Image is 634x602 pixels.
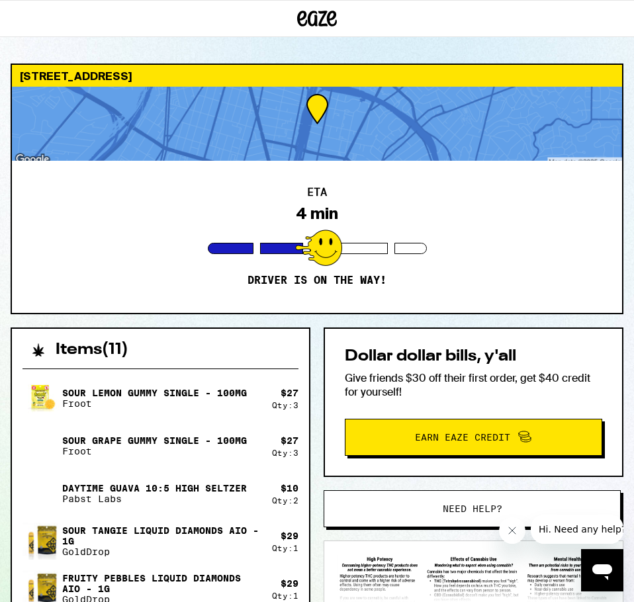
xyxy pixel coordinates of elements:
img: Sour Lemon Gummy Single - 100mg [23,384,60,413]
img: Sour Tangie Liquid Diamonds AIO - 1g [23,521,60,561]
p: Daytime Guava 10:5 High Seltzer [62,483,247,494]
div: $ 10 [281,483,298,494]
div: Qty: 3 [272,449,298,457]
div: Qty: 2 [272,496,298,505]
button: Need help? [324,490,621,527]
div: $ 27 [281,388,298,398]
p: Sour Lemon Gummy Single - 100mg [62,388,247,398]
p: Driver is on the way! [248,274,386,287]
div: 4 min [296,204,338,223]
div: Qty: 3 [272,401,298,409]
div: [STREET_ADDRESS] [12,65,622,87]
iframe: Close message [499,517,525,544]
h2: Items ( 11 ) [56,342,128,358]
p: Froot [62,398,247,409]
h2: ETA [307,187,327,198]
span: Earn Eaze Credit [415,433,510,442]
span: Need help? [443,504,502,513]
div: $ 29 [281,578,298,589]
iframe: Message from company [531,515,623,544]
iframe: Button to launch messaging window [581,549,623,591]
img: Daytime Guava 10:5 High Seltzer [23,475,60,512]
img: Sour Grape Gummy Single - 100mg [23,427,60,464]
div: Qty: 1 [272,544,298,552]
span: Hi. Need any help? [8,9,95,20]
p: Give friends $30 off their first order, get $40 credit for yourself! [345,371,602,399]
h2: Dollar dollar bills, y'all [345,349,602,365]
p: Sour Grape Gummy Single - 100mg [62,435,247,446]
div: Qty: 1 [272,591,298,600]
div: $ 29 [281,531,298,541]
p: Fruity Pebbles Liquid Diamonds AIO - 1g [62,573,261,594]
div: $ 27 [281,435,298,446]
p: GoldDrop [62,546,261,557]
img: SB 540 Brochure preview [338,554,610,602]
p: Froot [62,446,247,456]
p: Sour Tangie Liquid Diamonds AIO - 1g [62,525,261,546]
button: Earn Eaze Credit [345,419,602,456]
p: Pabst Labs [62,494,247,504]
